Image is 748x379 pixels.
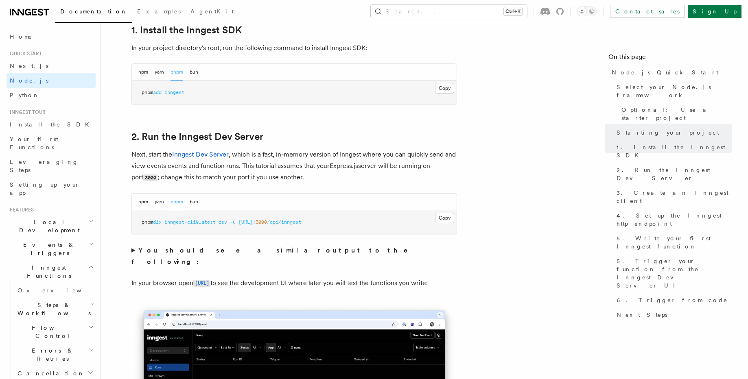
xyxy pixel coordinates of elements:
[10,77,48,84] span: Node.js
[10,33,33,41] span: Home
[267,219,301,225] span: /api/inngest
[137,8,181,15] span: Examples
[10,63,48,69] span: Next.js
[613,208,732,231] a: 4. Set up the Inngest http endpoint
[618,102,732,125] a: Optional: Use a starter project
[7,177,96,200] a: Setting up your app
[14,346,88,363] span: Errors & Retries
[7,50,42,57] span: Quick start
[164,219,216,225] span: inngest-cli@latest
[613,163,732,185] a: 2. Run the Inngest Dev Server
[142,89,153,95] span: pnpm
[7,155,96,177] a: Leveraging Steps
[131,42,457,54] p: In your project directory's root, run the following command to install Inngest SDK:
[14,301,91,317] span: Steps & Workflows
[435,213,454,223] button: Copy
[153,219,162,225] span: dlx
[256,219,267,225] span: 3000
[7,73,96,88] a: Node.js
[172,150,229,158] a: Inngest Dev Server
[14,320,96,343] button: Flow Control
[138,64,148,81] button: npm
[131,149,457,183] p: Next, start the , which is a fast, in-memory version of Inngest where you can quickly send and vi...
[238,219,256,225] span: [URL]:
[617,129,719,137] span: Starting your project
[613,80,732,102] a: Select your Node.js framework
[14,343,96,366] button: Errors & Retries
[617,189,732,205] span: 3. Create an Inngest client
[14,369,85,377] span: Cancellation
[504,7,522,15] kbd: Ctrl+K
[219,219,227,225] span: dev
[617,83,732,99] span: Select your Node.js framework
[190,64,198,81] button: bun
[608,52,732,65] h4: On this page
[617,211,732,228] span: 4. Set up the Inngest http endpoint
[10,136,58,150] span: Your first Functions
[613,254,732,293] a: 5. Trigger your function from the Inngest Dev Server UI
[435,83,454,94] button: Copy
[7,264,88,280] span: Inngest Functions
[7,59,96,73] a: Next.js
[608,65,732,80] a: Node.js Quick Start
[7,207,34,213] span: Features
[617,257,732,290] span: 5. Trigger your function from the Inngest Dev Server UI
[617,234,732,250] span: 5. Write your first Inngest function
[613,125,732,140] a: Starting your project
[577,7,597,16] button: Toggle dark mode
[155,194,164,210] button: yarn
[131,24,242,36] a: 1. Install the Inngest SDK
[613,185,732,208] a: 3. Create an Inngest client
[612,68,718,76] span: Node.js Quick Start
[131,131,263,142] a: 2. Run the Inngest Dev Server
[7,215,96,237] button: Local Development
[193,279,210,287] a: [URL]
[60,8,127,15] span: Documentation
[131,246,419,266] strong: You should see a similar output to the following:
[131,277,457,289] p: In your browser open to see the development UI where later you will test the functions you write:
[153,89,162,95] span: add
[617,311,667,319] span: Next Steps
[613,140,732,163] a: 1. Install the Inngest SDK
[155,64,164,81] button: yarn
[142,219,153,225] span: pnpm
[230,219,236,225] span: -u
[10,121,94,128] span: Install the SDK
[171,64,183,81] button: pnpm
[7,109,46,115] span: Inngest tour
[7,237,96,260] button: Events & Triggers
[55,2,132,23] a: Documentation
[10,181,80,196] span: Setting up your app
[14,324,88,340] span: Flow Control
[10,159,79,173] span: Leveraging Steps
[190,194,198,210] button: bun
[132,2,186,22] a: Examples
[14,283,96,298] a: Overview
[7,260,96,283] button: Inngest Functions
[7,117,96,132] a: Install the SDK
[10,92,39,98] span: Python
[131,245,457,268] summary: You should see a similar output to the following:
[138,194,148,210] button: npm
[143,174,157,181] code: 3000
[7,88,96,102] a: Python
[371,5,527,18] button: Search...Ctrl+K
[688,5,741,18] a: Sign Up
[613,293,732,307] a: 6. Trigger from code
[190,8,234,15] span: AgentKit
[610,5,685,18] a: Contact sales
[617,296,728,304] span: 6. Trigger from code
[613,231,732,254] a: 5. Write your first Inngest function
[617,166,732,182] span: 2. Run the Inngest Dev Server
[7,241,89,257] span: Events & Triggers
[171,194,183,210] button: pnpm
[613,307,732,322] a: Next Steps
[621,106,732,122] span: Optional: Use a starter project
[193,280,210,287] code: [URL]
[17,287,101,294] span: Overview
[186,2,238,22] a: AgentKit
[164,89,184,95] span: inngest
[14,298,96,320] button: Steps & Workflows
[7,218,89,234] span: Local Development
[617,143,732,159] span: 1. Install the Inngest SDK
